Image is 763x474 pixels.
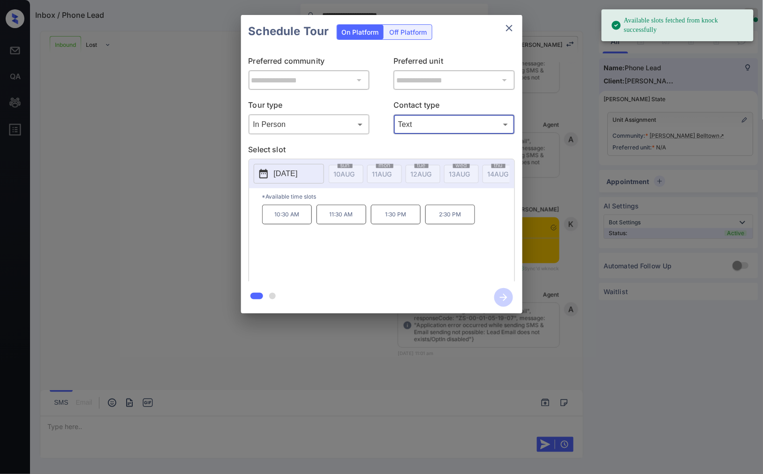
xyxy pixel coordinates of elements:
p: [DATE] [274,168,298,179]
p: Preferred unit [393,55,515,70]
p: *Available time slots [262,188,514,205]
div: Off Platform [385,25,432,39]
p: 1:30 PM [371,205,421,224]
h2: Schedule Tour [241,15,337,48]
p: Tour type [249,99,370,114]
p: Select slot [249,144,515,159]
p: 2:30 PM [425,205,475,224]
div: On Platform [337,25,384,39]
button: close [500,19,519,37]
div: In Person [251,117,368,132]
div: Text [396,117,513,132]
p: 10:30 AM [262,205,312,224]
p: Preferred community [249,55,370,70]
button: [DATE] [254,164,324,184]
p: 11:30 AM [317,205,366,224]
p: Contact type [393,99,515,114]
div: Available slots fetched from knock successfully [611,12,746,38]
